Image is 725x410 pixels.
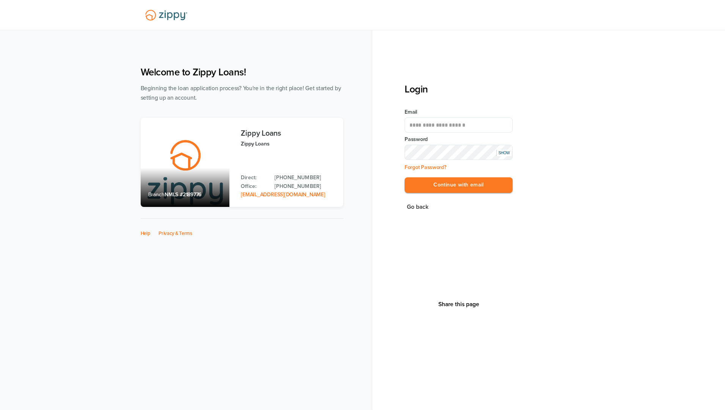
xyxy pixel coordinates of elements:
img: Lender Logo [141,6,192,24]
h3: Zippy Loans [241,129,335,138]
span: Beginning the loan application process? You're in the right place! Get started by setting up an a... [141,85,341,101]
div: SHOW [496,150,512,156]
a: Privacy & Terms [158,230,192,236]
h3: Login [405,83,513,95]
button: Go back [405,202,431,212]
label: Email [405,108,513,116]
button: Share This Page [436,300,482,308]
label: Password [405,136,513,143]
span: Branch [148,191,165,198]
button: Continue with email [405,177,513,193]
h1: Welcome to Zippy Loans! [141,66,343,78]
a: Forgot Password? [405,164,446,171]
input: Input Password [405,145,513,160]
p: Zippy Loans [241,139,335,148]
a: Office Phone: 512-975-2947 [275,182,335,191]
span: NMLS #2189776 [165,191,201,198]
a: Help [141,230,151,236]
p: Direct: [241,174,267,182]
a: Email Address: zippyguide@zippymh.com [241,191,325,198]
a: Direct Phone: 512-975-2947 [275,174,335,182]
p: Office: [241,182,267,191]
input: Email Address [405,117,513,133]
